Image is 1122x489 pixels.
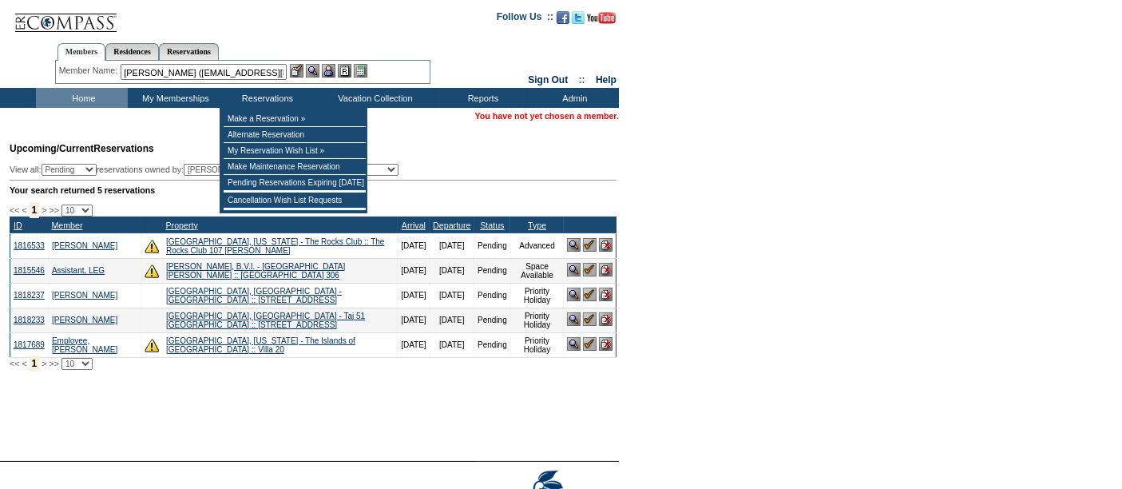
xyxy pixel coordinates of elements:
[354,64,367,78] img: b_calculator.gif
[42,205,46,215] span: >
[166,312,365,329] a: [GEOGRAPHIC_DATA], [GEOGRAPHIC_DATA] - Taj 51 [GEOGRAPHIC_DATA] :: [STREET_ADDRESS]
[398,332,430,357] td: [DATE]
[59,64,121,78] div: Member Name:
[599,312,613,326] img: Cancel Reservation
[224,159,366,175] td: Make Maintenance Reservation
[14,221,22,230] a: ID
[338,64,351,78] img: Reservations
[527,88,619,108] td: Admin
[474,258,511,283] td: Pending
[572,11,585,24] img: Follow us on Twitter
[10,359,19,368] span: <<
[36,88,128,108] td: Home
[510,233,564,258] td: Advanced
[52,316,117,324] a: [PERSON_NAME]
[599,337,613,351] img: Cancel Reservation
[480,221,504,230] a: Status
[497,10,553,29] td: Follow Us ::
[145,264,159,278] img: There are insufficient days and/or tokens to cover this reservation
[557,16,569,26] a: Become our fan on Facebook
[166,336,355,354] a: [GEOGRAPHIC_DATA], [US_STATE] - The Islands of [GEOGRAPHIC_DATA] :: Villa 20
[322,64,335,78] img: Impersonate
[474,332,511,357] td: Pending
[398,308,430,332] td: [DATE]
[166,237,384,255] a: [GEOGRAPHIC_DATA], [US_STATE] - The Rocks Club :: The Rocks Club 107 [PERSON_NAME]
[528,74,568,85] a: Sign Out
[528,221,546,230] a: Type
[14,266,45,275] a: 1815546
[22,205,26,215] span: <
[10,164,406,176] div: View all: reservations owned by:
[30,202,40,218] span: 1
[30,356,40,372] span: 1
[224,175,366,191] td: Pending Reservations Expiring [DATE]
[587,16,616,26] a: Subscribe to our YouTube Channel
[430,233,474,258] td: [DATE]
[599,263,613,276] img: Cancel Reservation
[57,43,106,61] a: Members
[10,185,617,195] div: Your search returned 5 reservations
[128,88,220,108] td: My Memberships
[10,143,93,154] span: Upcoming/Current
[14,340,45,349] a: 1817689
[290,64,303,78] img: b_edit.gif
[10,143,154,154] span: Reservations
[583,312,597,326] img: Confirm Reservation
[435,88,527,108] td: Reports
[52,241,117,250] a: [PERSON_NAME]
[474,308,511,332] td: Pending
[145,239,159,253] img: There are insufficient days and/or tokens to cover this reservation
[567,238,581,252] img: View Reservation
[398,233,430,258] td: [DATE]
[510,258,564,283] td: Space Available
[430,332,474,357] td: [DATE]
[10,205,19,215] span: <<
[145,338,159,352] img: There are insufficient days and/or tokens to cover this reservation
[572,16,585,26] a: Follow us on Twitter
[220,88,311,108] td: Reservations
[433,221,470,230] a: Departure
[510,308,564,332] td: Priority Holiday
[567,337,581,351] img: View Reservation
[166,221,198,230] a: Property
[579,74,585,85] span: ::
[557,11,569,24] img: Become our fan on Facebook
[224,111,366,127] td: Make a Reservation »
[311,88,435,108] td: Vacation Collection
[599,238,613,252] img: Cancel Reservation
[398,283,430,308] td: [DATE]
[166,287,342,304] a: [GEOGRAPHIC_DATA], [GEOGRAPHIC_DATA] - [GEOGRAPHIC_DATA] :: [STREET_ADDRESS]
[430,308,474,332] td: [DATE]
[583,238,597,252] img: Confirm Reservation
[430,283,474,308] td: [DATE]
[22,359,26,368] span: <
[474,283,511,308] td: Pending
[105,43,159,60] a: Residences
[587,12,616,24] img: Subscribe to our YouTube Channel
[52,291,117,300] a: [PERSON_NAME]
[510,283,564,308] td: Priority Holiday
[14,241,45,250] a: 1816533
[567,312,581,326] img: View Reservation
[14,291,45,300] a: 1818237
[430,258,474,283] td: [DATE]
[14,316,45,324] a: 1818233
[402,221,426,230] a: Arrival
[583,337,597,351] img: Confirm Reservation
[474,233,511,258] td: Pending
[567,263,581,276] img: View Reservation
[599,288,613,301] img: Cancel Reservation
[398,258,430,283] td: [DATE]
[510,332,564,357] td: Priority Holiday
[42,359,46,368] span: >
[159,43,219,60] a: Reservations
[596,74,617,85] a: Help
[49,205,58,215] span: >>
[52,266,105,275] a: Assistant, LEG
[224,143,366,159] td: My Reservation Wish List »
[51,221,82,230] a: Member
[224,193,366,209] td: Cancellation Wish List Requests
[306,64,319,78] img: View
[49,359,58,368] span: >>
[583,263,597,276] img: Confirm Reservation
